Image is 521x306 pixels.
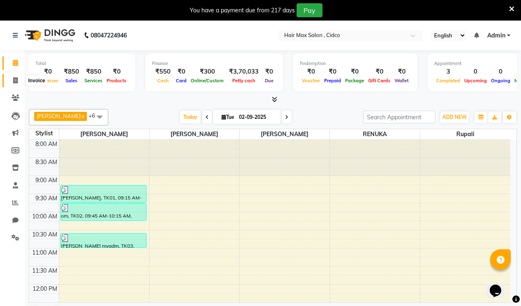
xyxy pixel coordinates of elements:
[230,78,257,83] span: Petty cash
[152,67,174,76] div: ₹550
[489,67,512,76] div: 0
[26,76,47,86] div: Invoice
[240,129,329,139] span: [PERSON_NAME]
[263,78,276,83] span: Due
[29,129,59,138] div: Stylist
[30,248,59,257] div: 11:00 AM
[393,78,411,83] span: Wallet
[30,212,59,221] div: 10:00 AM
[61,185,147,202] div: [PERSON_NAME], TK01, 09:15 AM-09:45 AM, Haircut & Styling MensClassic Cut
[322,67,343,76] div: ₹0
[330,129,420,139] span: RENUKA
[81,113,84,119] a: x
[35,67,61,76] div: ₹0
[59,129,149,139] span: [PERSON_NAME]
[35,60,128,67] div: Total
[174,78,189,83] span: Card
[34,194,59,203] div: 9:30 AM
[105,78,128,83] span: Products
[343,78,366,83] span: Package
[105,67,128,76] div: ₹0
[89,112,101,119] span: +6
[180,111,201,123] span: Today
[30,230,59,239] div: 10:30 AM
[82,78,105,83] span: Services
[37,113,81,119] span: [PERSON_NAME]
[489,78,512,83] span: Ongoing
[236,111,278,123] input: 2025-09-02
[486,273,513,298] iframe: chat widget
[297,3,322,17] button: Pay
[262,67,276,76] div: ₹0
[61,67,82,76] div: ₹850
[189,67,226,76] div: ₹300
[220,114,236,120] span: Tue
[152,60,276,67] div: Finance
[150,129,239,139] span: [PERSON_NAME]
[34,176,59,185] div: 9:00 AM
[462,67,489,76] div: 0
[366,78,393,83] span: Gift Cards
[343,67,366,76] div: ₹0
[63,78,79,83] span: Sales
[487,31,505,40] span: Admin
[300,67,322,76] div: ₹0
[30,267,59,275] div: 11:30 AM
[34,158,59,167] div: 8:30 AM
[61,204,147,220] div: om, TK02, 09:45 AM-10:15 AM, Haircut & Styling MensClassic Cut
[189,78,226,83] span: Online/Custom
[300,78,322,83] span: Voucher
[21,24,77,47] img: logo
[31,285,59,293] div: 12:00 PM
[363,111,435,123] input: Search Appointment
[393,67,411,76] div: ₹0
[462,78,489,83] span: Upcoming
[34,140,59,148] div: 8:00 AM
[174,67,189,76] div: ₹0
[226,67,262,76] div: ₹3,70,033
[322,78,343,83] span: Prepaid
[420,129,510,139] span: Rupali
[190,6,295,15] div: You have a payment due from 217 days
[61,234,147,248] div: [PERSON_NAME] myadm, TK03, 10:35 AM-11:00 AM, HAIR WASH WITH CONDITIONER L'OREALMedium
[82,67,105,76] div: ₹850
[434,67,462,76] div: 3
[442,114,467,120] span: ADD NEW
[366,67,393,76] div: ₹0
[300,60,411,67] div: Redemption
[440,111,469,123] button: ADD NEW
[434,78,462,83] span: Completed
[155,78,171,83] span: Cash
[91,24,127,47] b: 08047224946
